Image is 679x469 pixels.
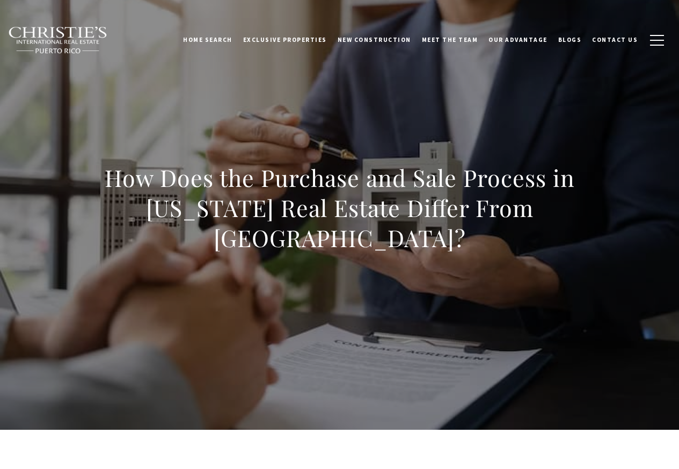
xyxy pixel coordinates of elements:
span: Contact Us [592,36,638,44]
span: Blogs [558,36,582,44]
a: Meet the Team [417,26,484,53]
span: New Construction [338,36,411,44]
a: Home Search [178,26,238,53]
a: New Construction [332,26,417,53]
h1: How Does the Purchase and Sale Process in [US_STATE] Real Estate Differ From [GEOGRAPHIC_DATA]? [103,163,576,253]
a: Our Advantage [483,26,553,53]
a: Exclusive Properties [238,26,332,53]
span: Exclusive Properties [243,36,327,44]
img: Christie's International Real Estate black text logo [8,26,108,54]
a: Blogs [553,26,587,53]
span: Our Advantage [488,36,547,44]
